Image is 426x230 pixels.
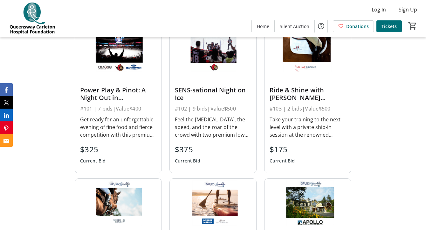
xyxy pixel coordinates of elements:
[407,20,418,32] button: Cart
[394,4,422,15] button: Sign Up
[80,86,156,102] div: Power Play & Pinot: A Night Out in [GEOGRAPHIC_DATA]
[175,116,251,139] div: Feel the [MEDICAL_DATA], the speed, and the roar of the crowd with two premium lower bowl tickets...
[170,24,256,73] img: SENS-sational Night on Ice
[80,104,156,113] div: #101 | 7 bids | Value $400
[175,86,251,102] div: SENS-sational Night on Ice
[175,104,251,113] div: #102 | 9 bids | Value $500
[270,144,295,155] div: $175
[252,20,274,32] a: Home
[346,23,369,30] span: Donations
[315,20,327,32] button: Help
[399,6,417,13] span: Sign Up
[280,23,309,30] span: Silent Auction
[333,20,374,32] a: Donations
[4,3,60,34] img: QCH Foundation's Logo
[80,144,106,155] div: $325
[175,144,200,155] div: $375
[270,116,346,139] div: Take your training to the next level with a private ship-in session at the renowned [PERSON_NAME]...
[75,179,161,227] img: Level Up with Northridge Farm
[170,179,256,227] img: Paddle & Dine on the Rideau
[270,86,346,102] div: Ride & Shine with [PERSON_NAME] Training
[80,116,156,139] div: Get ready for an unforgettable evening of fine food and fierce competition with this premium Otta...
[75,24,161,73] img: Power Play & Pinot: A Night Out in Ottawa
[175,155,200,167] div: Current Bid
[270,104,346,113] div: #103 | 2 bids | Value $500
[265,24,351,73] img: Ride & Shine with Millar Brooke Training
[275,20,314,32] a: Silent Auction
[367,4,391,15] button: Log In
[381,23,397,30] span: Tickets
[257,23,269,30] span: Home
[376,20,402,32] a: Tickets
[372,6,386,13] span: Log In
[265,179,351,227] img: Tremblant Getaway - Chateau Beauvallon Escape
[270,155,295,167] div: Current Bid
[80,155,106,167] div: Current Bid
